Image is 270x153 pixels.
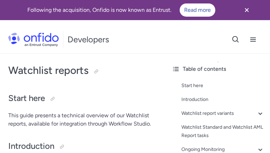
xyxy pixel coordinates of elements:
svg: Open navigation menu button [249,35,257,44]
svg: Open search button [232,35,240,44]
a: Introduction [181,95,264,104]
a: Start here [181,82,264,90]
a: Watchlist Standard and Watchlist AML Report tasks [181,123,264,140]
a: Read more [180,3,215,17]
h2: Start here [8,93,158,104]
svg: Close banner [243,6,251,14]
button: Open search button [227,31,244,48]
h1: Watchlist reports [8,63,158,77]
div: Following the acquisition, Onfido is now known as Entrust. [8,3,234,17]
h1: Developers [67,34,109,45]
button: Close banner [234,1,260,19]
p: This guide presents a technical overview of our Watchlist reports, available for integration thro... [8,111,158,128]
h2: Introduction [8,141,158,152]
img: Onfido Logo [8,33,59,46]
div: Table of contents [172,65,264,73]
a: Watchlist report variants [181,109,264,118]
button: Open navigation menu button [244,31,262,48]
